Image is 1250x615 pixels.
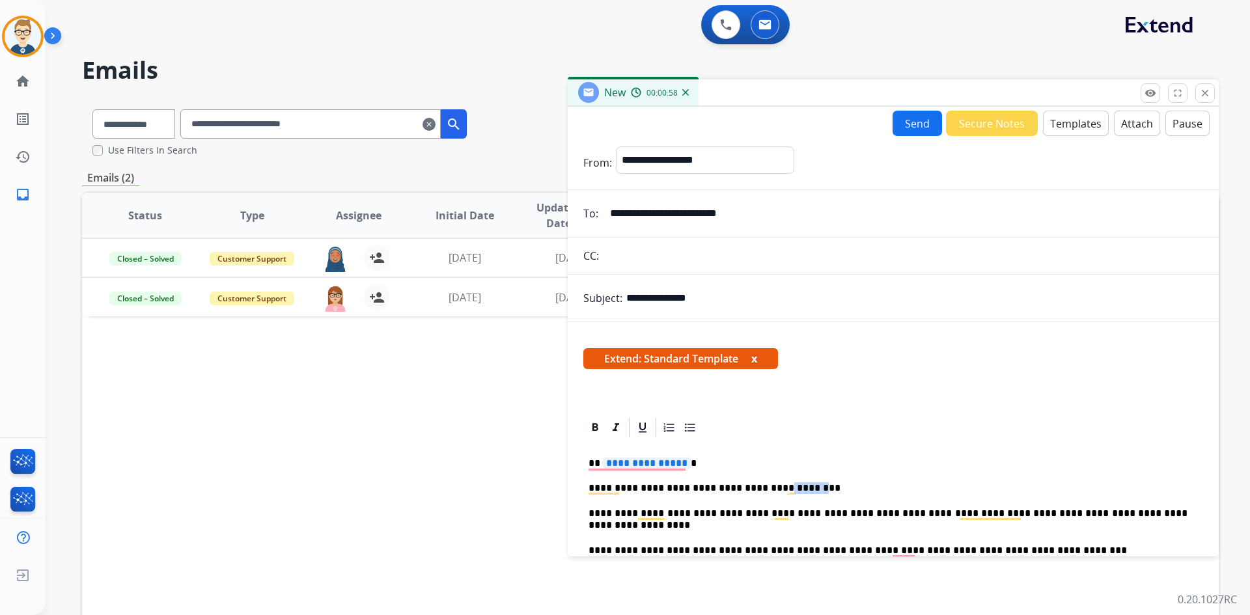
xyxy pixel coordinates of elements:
[660,418,679,437] div: Ordered List
[1145,87,1156,99] mat-icon: remove_red_eye
[446,116,462,132] mat-icon: search
[633,418,652,437] div: Underline
[583,290,622,306] p: Subject:
[555,251,588,265] span: [DATE]
[583,348,778,369] span: Extend: Standard Template
[15,149,31,165] mat-icon: history
[5,18,41,55] img: avatar
[1165,111,1210,136] button: Pause
[583,206,598,221] p: To:
[369,290,385,305] mat-icon: person_add
[322,245,348,272] img: agent-avatar
[646,88,678,98] span: 00:00:58
[15,187,31,202] mat-icon: inbox
[1172,87,1184,99] mat-icon: fullscreen
[322,284,348,312] img: agent-avatar
[128,208,162,223] span: Status
[210,292,294,305] span: Customer Support
[436,208,494,223] span: Initial Date
[15,111,31,127] mat-icon: list_alt
[751,351,757,366] button: x
[369,250,385,266] mat-icon: person_add
[583,248,599,264] p: CC:
[555,290,588,305] span: [DATE]
[108,144,197,157] label: Use Filters In Search
[1178,592,1237,607] p: 0.20.1027RC
[449,290,481,305] span: [DATE]
[606,418,626,437] div: Italic
[449,251,481,265] span: [DATE]
[109,252,182,266] span: Closed – Solved
[82,57,1219,83] h2: Emails
[529,200,589,231] span: Updated Date
[1114,111,1160,136] button: Attach
[240,208,264,223] span: Type
[336,208,382,223] span: Assignee
[893,111,942,136] button: Send
[946,111,1038,136] button: Secure Notes
[1199,87,1211,99] mat-icon: close
[585,418,605,437] div: Bold
[15,74,31,89] mat-icon: home
[680,418,700,437] div: Bullet List
[82,170,139,186] p: Emails (2)
[583,155,612,171] p: From:
[604,85,626,100] span: New
[210,252,294,266] span: Customer Support
[1043,111,1109,136] button: Templates
[109,292,182,305] span: Closed – Solved
[423,116,436,132] mat-icon: clear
